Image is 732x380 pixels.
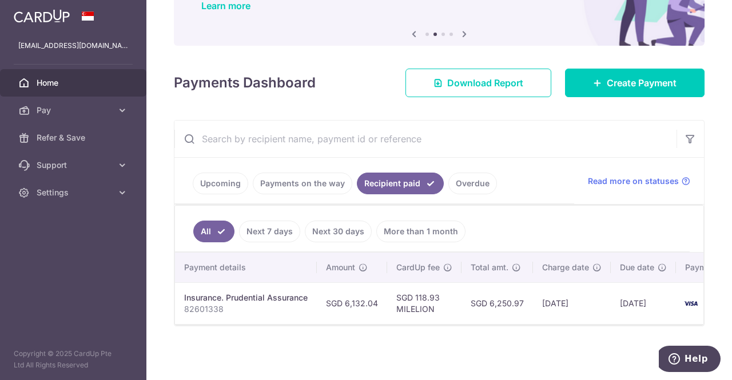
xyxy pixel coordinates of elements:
a: Recipient paid [357,173,444,194]
img: CardUp [14,9,70,23]
a: More than 1 month [376,221,466,242]
span: Create Payment [607,76,677,90]
td: [DATE] [533,282,611,324]
a: Upcoming [193,173,248,194]
a: Download Report [405,69,551,97]
a: Next 30 days [305,221,372,242]
span: CardUp fee [396,262,440,273]
h4: Payments Dashboard [174,73,316,93]
input: Search by recipient name, payment id or reference [174,121,677,157]
td: SGD 118.93 MILELION [387,282,462,324]
span: Settings [37,187,112,198]
a: Next 7 days [239,221,300,242]
a: Payments on the way [253,173,352,194]
a: All [193,221,234,242]
span: Total amt. [471,262,508,273]
td: SGD 6,132.04 [317,282,387,324]
p: [EMAIL_ADDRESS][DOMAIN_NAME] [18,40,128,51]
span: Pay [37,105,112,116]
span: Refer & Save [37,132,112,143]
span: Support [37,159,112,171]
span: Charge date [542,262,589,273]
a: Overdue [448,173,497,194]
span: Download Report [447,76,523,90]
span: Home [37,77,112,89]
a: Read more on statuses [588,175,690,187]
td: [DATE] [611,282,676,324]
span: Read more on statuses [588,175,679,187]
img: Bank Card [679,297,702,310]
div: Insurance. Prudential Assurance [184,292,308,303]
span: Amount [326,262,355,273]
td: SGD 6,250.97 [462,282,533,324]
iframe: Opens a widget where you can find more information [659,346,721,374]
p: 82601338 [184,303,308,315]
span: Due date [620,262,654,273]
th: Payment details [175,253,317,282]
a: Create Payment [565,69,705,97]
